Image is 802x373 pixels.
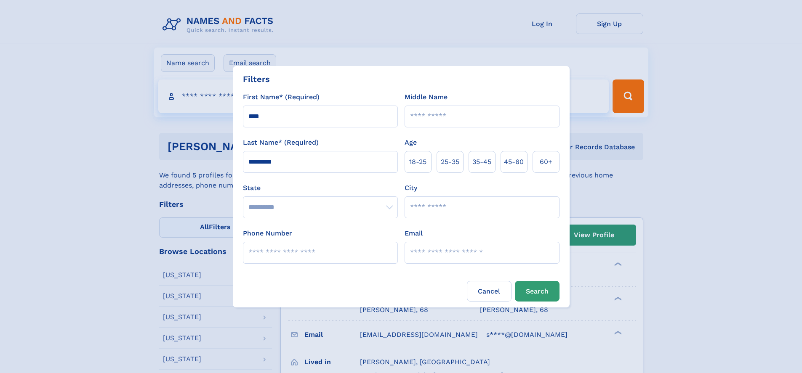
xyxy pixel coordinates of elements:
span: 45‑60 [504,157,524,167]
span: 35‑45 [472,157,491,167]
span: 60+ [540,157,552,167]
span: 25‑35 [441,157,459,167]
label: Middle Name [405,92,448,102]
label: State [243,183,398,193]
label: Last Name* (Required) [243,138,319,148]
label: Age [405,138,417,148]
label: First Name* (Required) [243,92,320,102]
span: 18‑25 [409,157,426,167]
label: City [405,183,417,193]
div: Filters [243,73,270,85]
label: Email [405,228,423,238]
label: Phone Number [243,228,292,238]
button: Search [515,281,560,302]
label: Cancel [467,281,512,302]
